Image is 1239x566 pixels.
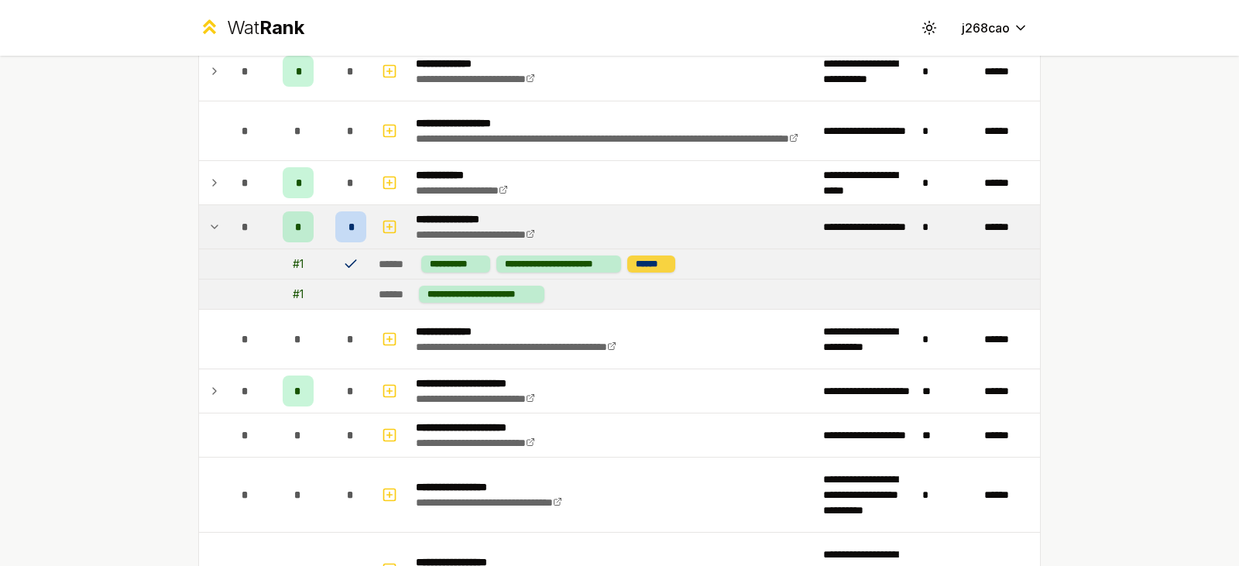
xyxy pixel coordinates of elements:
div: # 1 [293,256,304,272]
div: Wat [227,15,304,40]
button: j268cao [949,14,1041,42]
span: j268cao [962,19,1010,37]
span: Rank [259,16,304,39]
a: WatRank [198,15,304,40]
div: # 1 [293,286,304,302]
